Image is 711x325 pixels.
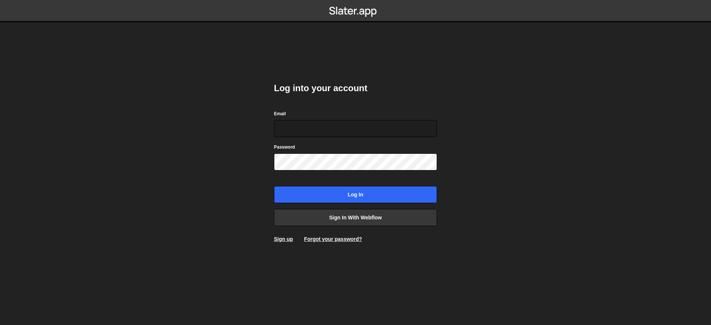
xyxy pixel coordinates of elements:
a: Sign up [274,236,293,242]
a: Forgot your password? [304,236,362,242]
input: Log in [274,186,437,203]
a: Sign in with Webflow [274,209,437,226]
h2: Log into your account [274,82,437,94]
label: Password [274,143,295,151]
label: Email [274,110,286,117]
